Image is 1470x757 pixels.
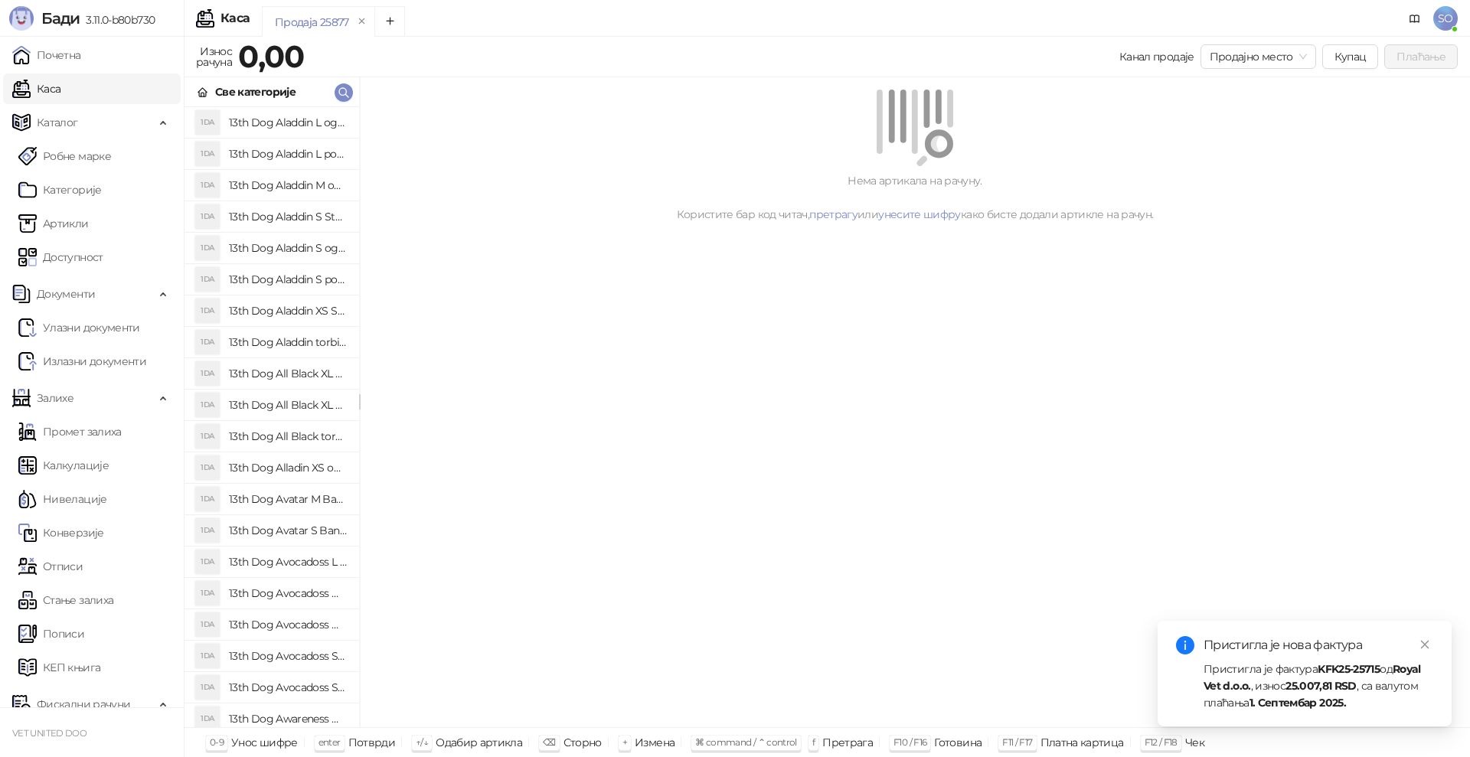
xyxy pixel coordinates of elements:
h4: 13th Dog All Black torbica 3020 [229,424,347,449]
h4: 13th Dog Aladdin M ogrlica 1110 [229,173,347,197]
h4: 13th Dog Aladdin L povodac 1584 [229,142,347,166]
div: 1DA [195,173,220,197]
div: Нема артикала на рачуну. Користите бар код читач, или како бисте додали артикле на рачун. [378,172,1452,223]
span: + [622,736,627,748]
div: 1DA [195,142,220,166]
a: Ulazni dokumentiУлазни документи [18,312,140,343]
div: Платна картица [1040,733,1124,752]
h4: 13th Dog Aladdin XS Step am 2085 [229,299,347,323]
a: Документација [1403,6,1427,31]
button: Плаћање [1384,44,1458,69]
div: Пристигла је фактура од , износ , са валутом плаћања [1204,661,1433,711]
strong: 25.007,81 RSD [1285,679,1357,693]
span: ⌫ [543,736,555,748]
a: Отписи [18,551,83,582]
a: Категорије [18,175,102,205]
button: Купац [1322,44,1379,69]
h4: 13th Dog Avocadoss S Bandana 3632 [229,644,347,668]
div: 1DA [195,612,220,637]
div: 1DA [195,393,220,417]
span: f [812,736,815,748]
div: 1DA [195,706,220,731]
div: Износ рачуна [193,41,235,72]
div: 1DA [195,204,220,229]
img: Logo [9,6,34,31]
span: Продајно место [1210,45,1307,68]
span: Документи [37,279,95,309]
div: Канал продаје [1119,48,1194,65]
h4: 13th Dog All Black XL povodac 1608 [229,393,347,417]
a: Нивелације [18,484,107,514]
h4: 13th Dog Avatar M Bandana 3513 [229,487,347,511]
strong: 0,00 [238,38,304,75]
a: Стање залиха [18,585,113,615]
a: ArtikliАртикли [18,208,89,239]
a: Робне марке [18,141,111,171]
div: 1DA [195,644,220,668]
a: Пописи [18,618,84,649]
span: 3.11.0-b80b730 [80,13,155,27]
a: Доступност [18,242,103,272]
span: Каталог [37,107,78,138]
h4: 13th Dog Alladin XS ogrlica 1107 [229,455,347,480]
a: Почетна [12,40,81,70]
div: 1DA [195,361,220,386]
div: Сторно [563,733,602,752]
div: 1DA [195,550,220,574]
button: remove [352,15,372,28]
div: Чек [1185,733,1204,752]
div: 1DA [195,675,220,700]
div: Све категорије [215,83,296,100]
div: Каса [220,12,250,24]
h4: 13th Dog Avocadoss L Bandana 3634 [229,550,347,574]
div: Готовина [934,733,982,752]
div: 1DA [195,267,220,292]
h4: 13th Dog Aladdin S povodac 1582 [229,267,347,292]
div: 1DA [195,110,220,135]
div: 1DA [195,581,220,605]
div: 1DA [195,236,220,260]
div: Продаја 25877 [275,14,349,31]
span: Бади [41,9,80,28]
h4: 13th Dog Avocadoss S ogrlica 1112 [229,675,347,700]
a: Промет залиха [18,416,122,447]
a: Каса [12,73,60,104]
div: Потврди [348,733,396,752]
span: 0-9 [210,736,224,748]
span: F11 / F17 [1002,736,1032,748]
a: Close [1416,636,1433,653]
span: info-circle [1176,636,1194,654]
h4: 13th Dog Aladdin torbica 3016 [229,330,347,354]
span: F10 / F16 [893,736,926,748]
a: Конверзије [18,517,104,548]
a: претрагу [809,207,857,221]
h4: 13th Dog Avocadoss M povodac 1585 [229,612,347,637]
div: 1DA [195,299,220,323]
strong: KFK25-25715 [1318,662,1380,676]
span: Фискални рачуни [37,689,130,719]
strong: 1. Септембар 2025. [1249,696,1346,710]
small: VET UNITED DOO [12,728,87,739]
span: F12 / F18 [1145,736,1178,748]
a: Калкулације [18,450,109,481]
a: Излазни документи [18,346,146,377]
h4: 13th Dog Aladdin L ogrlica 1111 [229,110,347,135]
span: ⌘ command / ⌃ control [695,736,797,748]
div: Претрага [822,733,873,752]
span: close [1419,639,1430,650]
div: Измена [635,733,675,752]
h4: 13th Dog Aladdin S Step am 2086 [229,204,347,229]
div: 1DA [195,330,220,354]
div: Одабир артикла [436,733,522,752]
h4: 13th Dog Aladdin S ogrlica 1108 [229,236,347,260]
h4: 13th Dog All Black XL am 2079 [229,361,347,386]
span: enter [318,736,341,748]
span: Залихе [37,383,73,413]
a: КЕП књига [18,652,100,683]
div: 1DA [195,518,220,543]
div: grid [185,107,359,727]
button: Add tab [374,6,405,37]
a: унесите шифру [878,207,961,221]
strong: Royal Vet d.o.o. [1204,662,1421,693]
span: ↑/↓ [416,736,428,748]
